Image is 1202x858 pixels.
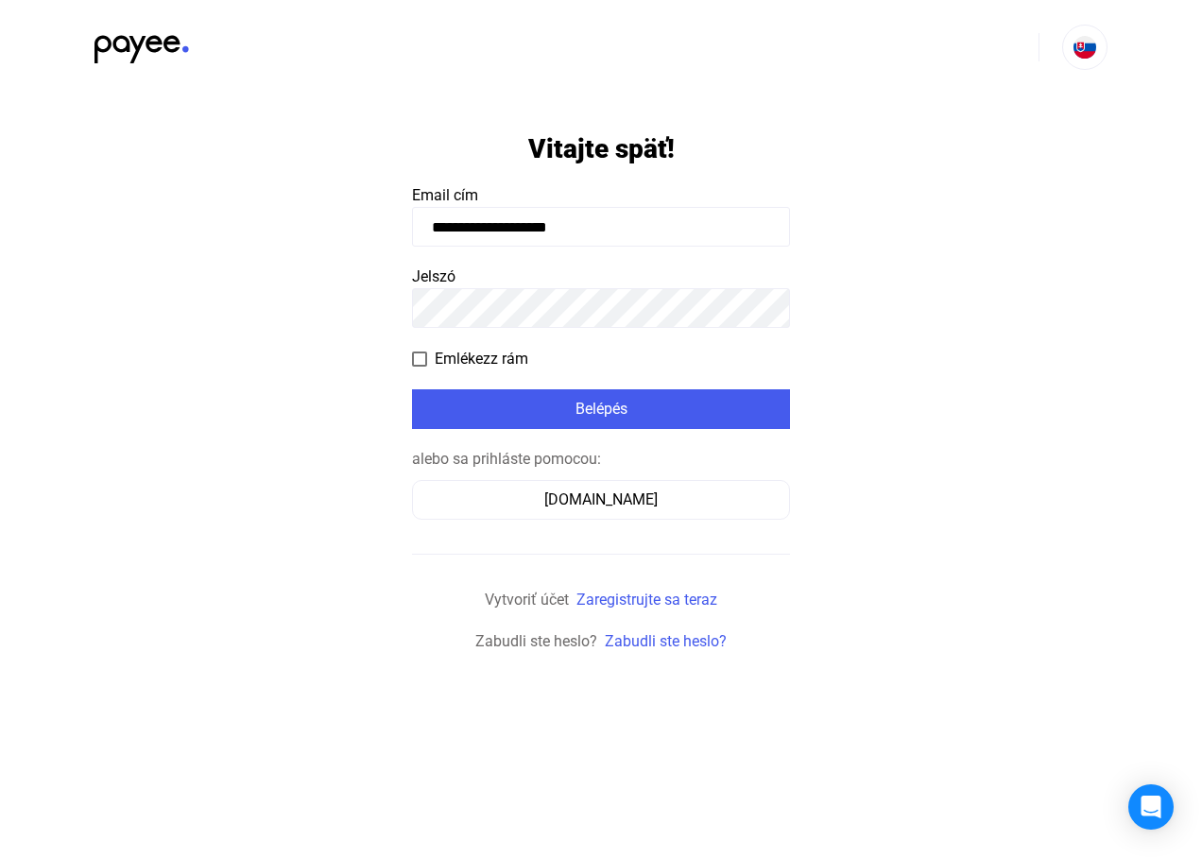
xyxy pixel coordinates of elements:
[435,348,528,370] span: Emlékezz rám
[485,591,569,609] span: Vytvoriť účet
[412,448,790,471] div: alebo sa prihláste pomocou:
[605,632,727,650] a: Zabudli ste heslo?
[412,389,790,429] button: Belépés
[528,132,675,165] h1: Vitajte späť!
[418,398,784,420] div: Belépés
[419,489,783,511] div: [DOMAIN_NAME]
[412,490,790,508] a: [DOMAIN_NAME]
[1073,36,1096,59] img: SK
[94,25,189,63] img: black-payee-blue-dot.svg
[475,632,597,650] span: Zabudli ste heslo?
[1128,784,1174,830] div: Open Intercom Messenger
[412,480,790,520] button: [DOMAIN_NAME]
[576,591,717,609] a: Zaregistrujte sa teraz
[1062,25,1108,70] button: SK
[412,186,478,204] span: Email cím
[412,267,455,285] span: Jelszó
